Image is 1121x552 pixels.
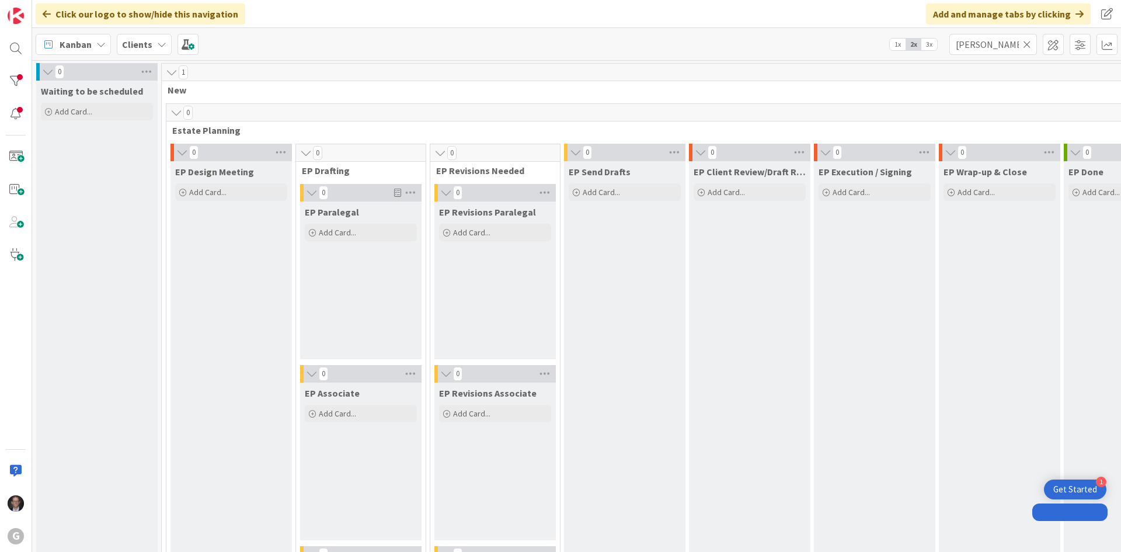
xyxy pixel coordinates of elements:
[694,166,806,178] span: EP Client Review/Draft Review Meeting
[36,4,245,25] div: Click our logo to show/hide this navigation
[453,367,462,381] span: 0
[1053,484,1097,495] div: Get Started
[958,145,967,159] span: 0
[302,165,411,176] span: EP Drafting
[436,165,545,176] span: EP Revisions Needed
[921,39,937,50] span: 3x
[569,166,631,178] span: EP Send Drafts
[175,166,254,178] span: EP Design Meeting
[319,227,356,238] span: Add Card...
[906,39,921,50] span: 2x
[447,146,457,160] span: 0
[179,65,188,79] span: 1
[583,187,620,197] span: Add Card...
[439,206,536,218] span: EP Revisions Paralegal
[708,187,745,197] span: Add Card...
[60,37,92,51] span: Kanban
[305,206,359,218] span: EP Paralegal
[313,146,322,160] span: 0
[583,145,592,159] span: 0
[305,387,360,399] span: EP Associate
[319,186,328,200] span: 0
[890,39,906,50] span: 1x
[1044,480,1106,499] div: Open Get Started checklist, remaining modules: 1
[708,145,717,159] span: 0
[926,4,1091,25] div: Add and manage tabs by clicking
[189,187,227,197] span: Add Card...
[122,39,152,50] b: Clients
[944,166,1027,178] span: EP Wrap-up & Close
[1096,477,1106,487] div: 1
[55,106,92,117] span: Add Card...
[833,187,870,197] span: Add Card...
[8,8,24,24] img: Visit kanbanzone.com
[453,186,462,200] span: 0
[8,528,24,544] div: G
[1082,145,1092,159] span: 0
[958,187,995,197] span: Add Card...
[439,387,537,399] span: EP Revisions Associate
[949,34,1037,55] input: Quick Filter...
[8,495,24,512] img: JT
[183,106,193,120] span: 0
[189,145,199,159] span: 0
[833,145,842,159] span: 0
[319,408,356,419] span: Add Card...
[453,408,490,419] span: Add Card...
[319,367,328,381] span: 0
[453,227,490,238] span: Add Card...
[41,85,143,97] span: Waiting to be scheduled
[819,166,912,178] span: EP Execution / Signing
[1068,166,1103,178] span: EP Done
[55,65,64,79] span: 0
[1082,187,1120,197] span: Add Card...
